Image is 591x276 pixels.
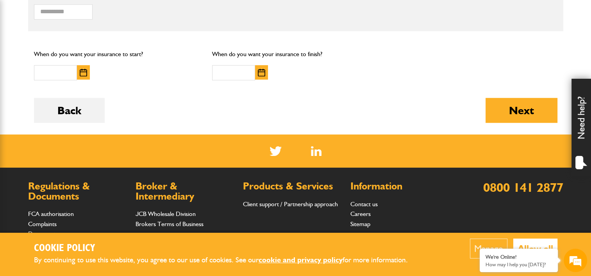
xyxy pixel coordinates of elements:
p: By continuing to use this website, you agree to our use of cookies. See our for more information. [34,254,421,266]
a: Contact us [350,200,378,208]
div: We're Online! [486,254,552,260]
p: When do you want your insurance to finish? [212,49,379,59]
input: Enter your email address [10,95,143,112]
a: Brokers Terms of Business [136,220,204,228]
div: Chat with us now [41,44,131,54]
button: Allow all [513,239,557,258]
em: Start Chat [106,216,142,227]
a: JCB Wholesale Division [136,210,196,218]
a: FCA authorisation [28,210,74,218]
a: 0800 141 2877 [483,180,563,195]
img: Linked In [311,146,321,156]
a: Client support / Partnership approach [243,200,338,208]
h2: Broker & Intermediary [136,181,235,201]
input: Enter your phone number [10,118,143,135]
h2: Cookie Policy [34,242,421,255]
a: Documents [28,230,58,237]
img: Twitter [270,146,282,156]
h2: Products & Services [243,181,343,191]
img: d_20077148190_company_1631870298795_20077148190 [13,43,33,54]
a: cookie and privacy policy [259,255,343,264]
textarea: Type your message and hit 'Enter' [10,141,143,210]
button: Back [34,98,105,123]
h2: Regulations & Documents [28,181,128,201]
div: Minimize live chat window [128,4,147,23]
a: Careers [350,210,371,218]
button: Next [486,98,557,123]
img: Choose date [80,69,87,76]
img: Choose date [258,69,265,76]
a: LinkedIn [311,146,321,156]
p: When do you want your insurance to start? [34,49,201,59]
h2: Information [350,181,450,191]
a: Complaints [28,220,57,228]
button: Manage [470,239,507,258]
input: Enter your last name [10,72,143,89]
p: How may I help you today? [486,262,552,267]
a: Sitemap [350,220,370,228]
div: Need help? [571,79,591,176]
